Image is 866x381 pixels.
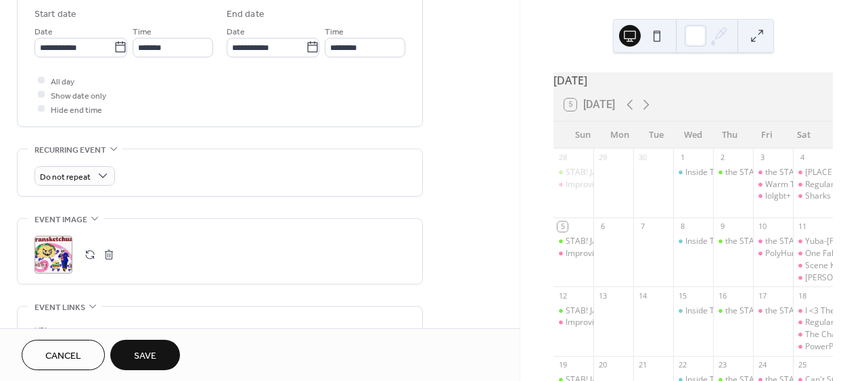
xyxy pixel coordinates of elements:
div: 19 [557,360,568,370]
span: Date [35,24,53,39]
div: Scene Kids - Improv Comedy Show [793,260,833,272]
div: 22 [677,360,687,370]
div: 5 [557,222,568,232]
div: 20 [597,360,608,370]
div: 17 [757,290,767,301]
span: All day [51,74,74,88]
div: Fri [748,122,785,149]
div: the STAB! mic - Open Mic Comedy [713,167,753,178]
div: 21 [637,360,647,370]
div: Regular Exclusive Blend - Improv Comedy Show [793,317,833,328]
span: Event links [35,301,85,315]
div: 23 [717,360,727,370]
div: Mon [601,122,637,149]
div: Sun [564,122,601,149]
div: [DATE] [553,72,833,88]
div: STAB! Jam - Open Improv Jam [566,236,676,247]
div: Thu [712,122,748,149]
div: 29 [597,153,608,163]
div: ; [35,236,72,274]
div: Sharks Barksley - A Short Form Improv Comedy Show [793,190,833,202]
div: 8 [677,222,687,232]
div: 11 [797,222,807,232]
div: 30 [637,153,647,163]
div: 16 [717,290,727,301]
div: lolgbt+ Presents: Say YAS! - Drag Talk Salon & Kiki [753,190,793,202]
div: 12 [557,290,568,301]
div: [PLACEHOLDER] - An Improv Comedy Show [793,167,833,178]
div: the STAB! mic - Open Mic Comedy [713,236,753,247]
div: STAB! Jam - Open Improv Jam [553,236,593,247]
div: Wed [675,122,711,149]
div: STAB! Jam - Open Improv Jam [553,167,593,178]
div: 2 [717,153,727,163]
button: Save [110,340,180,370]
div: STAB! Jam - Open Improv Jam [566,167,676,178]
div: 10 [757,222,767,232]
div: Improvivor: STAB! Island - An Improv Comedy Competition [553,179,593,190]
div: 7 [637,222,647,232]
div: URL [35,324,403,338]
div: 15 [677,290,687,301]
div: PolyHumorous - The Improv Show Where Anything Can Happen [753,248,793,259]
div: 13 [597,290,608,301]
div: the STAB! show - Live Recording [753,236,793,247]
span: Time [133,24,152,39]
div: Regular Exclusive Blend - Improv Comedy Show [793,179,833,190]
span: Hide end time [51,103,102,117]
div: Improvivor: STAB! Island - An Improv Comedy Competition [566,317,783,328]
div: Dear Abby WTF? - Live Comedy Podcast Recording [793,272,833,284]
div: Improvivor: STAB! Island - An Improv Comedy Competition [553,317,593,328]
div: 24 [757,360,767,370]
div: One Fall Improv - A Wrestling Inspired Improv Comedy Show [793,248,833,259]
span: Save [134,349,156,363]
div: Start date [35,7,76,22]
button: Cancel [22,340,105,370]
span: Event image [35,213,87,227]
div: the STAB! show - Live Recording [753,305,793,317]
div: Improvivor: STAB! Island - An Improv Comedy Competition [566,248,783,259]
div: 1 [677,153,687,163]
div: STAB! Jam - Open Improv Jam [553,305,593,317]
div: the STAB! mic - Open Mic Comedy [725,167,853,178]
div: 6 [597,222,608,232]
div: The Chafe - An Hour of Raw Stand-Up Bits [793,329,833,340]
div: Improvivor: STAB! Island - An Improv Comedy Competition [553,248,593,259]
span: Cancel [45,349,81,363]
div: Inside The Box - STAB!'s Online Community Game Night [673,305,713,317]
span: Show date only [51,88,106,103]
div: 9 [717,222,727,232]
div: 3 [757,153,767,163]
span: Date [227,24,245,39]
div: Sat [785,122,822,149]
div: 28 [557,153,568,163]
div: End date [227,7,265,22]
div: Inside The Box - STAB!'s Online Community Game Night [673,167,713,178]
div: the STAB! mic - Open Mic Comedy [725,236,853,247]
div: the STAB! mic - Open Mic Comedy [713,305,753,317]
div: I <3 The Internet - Improv Comedy Show [793,305,833,317]
div: STAB! Jam - Open Improv Jam [566,305,676,317]
div: 14 [637,290,647,301]
div: 25 [797,360,807,370]
span: Do not repeat [40,169,91,184]
div: Warm Takes - An Improvised Stand-Up Show [753,179,793,190]
span: Time [325,24,344,39]
div: PowerPlay - Improv Comedy Show [793,341,833,353]
div: the STAB! show - Live Recording [753,167,793,178]
div: the STAB! mic - Open Mic Comedy [725,305,853,317]
div: Yuba-Sutter Improv Club Presents: "Catch A Killer" - An Improv Comedy Show [793,236,833,247]
div: Inside The Box - STAB!'s Online Community Game Night [673,236,713,247]
div: 4 [797,153,807,163]
div: 18 [797,290,807,301]
div: Improvivor: STAB! Island - An Improv Comedy Competition [566,179,783,190]
div: Tue [638,122,675,149]
span: Recurring event [35,143,106,157]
